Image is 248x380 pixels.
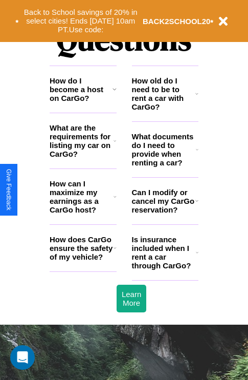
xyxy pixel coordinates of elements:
h3: How can I maximize my earnings as a CarGo host? [50,179,114,214]
div: Give Feedback [5,169,12,210]
h3: How does CarGo ensure the safety of my vehicle? [50,235,114,261]
b: BACK2SCHOOL20 [143,17,211,26]
h3: Can I modify or cancel my CarGo reservation? [132,188,195,214]
h3: How do I become a host on CarGo? [50,76,112,102]
h3: What documents do I need to provide when renting a car? [132,132,196,167]
h3: Is insurance included when I rent a car through CarGo? [132,235,196,270]
h3: How old do I need to be to rent a car with CarGo? [132,76,196,111]
h3: What are the requirements for listing my car on CarGo? [50,123,114,158]
button: Learn More [117,285,146,312]
button: Back to School savings of 20% in select cities! Ends [DATE] 10am PT.Use code: [19,5,143,37]
div: Open Intercom Messenger [10,345,35,370]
